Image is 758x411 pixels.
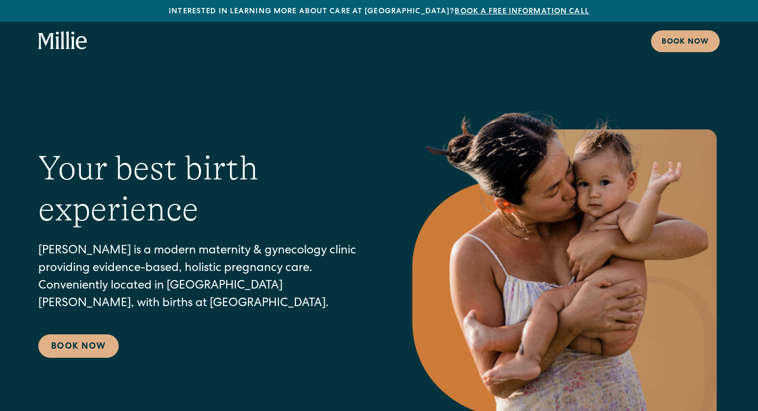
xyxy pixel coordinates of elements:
a: Book now [651,30,720,52]
p: [PERSON_NAME] is a modern maternity & gynecology clinic providing evidence-based, holistic pregna... [38,243,366,313]
div: Book now [662,37,709,48]
a: home [38,31,87,51]
a: Book a free information call [455,8,589,15]
a: Book Now [38,334,119,358]
h1: Your best birth experience [38,148,366,230]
